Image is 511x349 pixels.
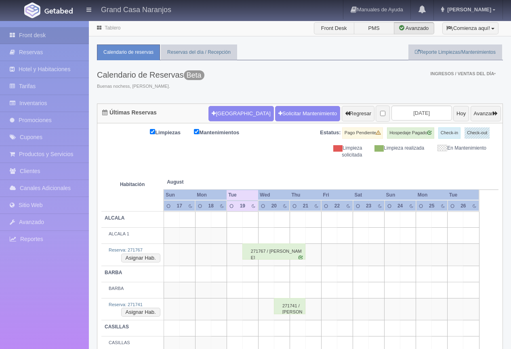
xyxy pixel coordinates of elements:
span: Buenas nochess, [PERSON_NAME]. [97,83,204,90]
div: ALCALA 1 [105,231,160,237]
a: Reporte Limpiezas/Mantenimientos [408,44,502,60]
div: 271741 / [PERSON_NAME] [274,298,305,314]
label: Avanzado [394,22,434,34]
div: 22 [332,203,342,209]
th: Sun [164,190,195,201]
input: Limpiezas [150,129,155,134]
button: Hoy [453,106,469,121]
button: Avanzar [471,106,501,121]
div: 19 [238,203,247,209]
label: Check-out [465,127,490,139]
a: Reserva: 271767 [109,247,143,252]
b: ALCALA [105,215,124,221]
button: Asignar Hab. [121,308,160,317]
button: [GEOGRAPHIC_DATA] [208,106,273,121]
img: Getabed [44,8,73,14]
a: Solicitar Mantenimiento [275,106,340,121]
span: August [167,179,223,186]
span: [PERSON_NAME] [445,6,491,13]
label: Estatus: [320,129,341,137]
span: Beta [184,70,204,80]
th: Sat [353,190,385,201]
div: 23 [364,203,373,209]
button: ¡Comienza aquí! [442,22,498,34]
button: Regresar [342,106,374,121]
div: 271767 / [PERSON_NAME] [242,243,305,260]
div: 17 [175,203,184,209]
label: Front Desk [314,22,354,34]
th: Thu [290,190,321,201]
div: 25 [427,203,436,209]
a: Reservas del día / Recepción [161,44,237,60]
b: BARBA [105,270,122,275]
h4: Últimas Reservas [102,110,157,116]
th: Mon [416,190,448,201]
label: Limpiezas [150,127,193,137]
a: Reserva: 271741 [109,302,143,307]
strong: Habitación [120,182,145,188]
div: 24 [395,203,405,209]
th: Tue [227,190,258,201]
label: Pago Pendiente [342,127,383,139]
div: 20 [269,203,279,209]
th: Mon [195,190,227,201]
th: Wed [258,190,290,201]
a: Tablero [105,25,120,31]
label: Hospedaje Pagado [387,127,434,139]
b: CASILLAS [105,324,129,330]
th: Sun [385,190,416,201]
div: En Mantenimiento [430,145,492,152]
div: CASILLAS [105,340,160,346]
a: Calendario de reservas [97,44,160,60]
div: Limpieza solicitada [306,145,368,159]
img: Getabed [24,2,40,18]
label: Mantenimientos [194,127,251,137]
label: Check-in [438,127,461,139]
th: Tue [448,190,479,201]
div: 18 [206,203,216,209]
div: BARBA [105,286,160,292]
div: Limpieza realizada [368,145,430,152]
h4: Grand Casa Naranjos [101,4,171,14]
span: Ingresos / Ventas del día [430,71,496,76]
th: Fri [321,190,353,201]
div: 26 [458,203,468,209]
label: PMS [354,22,394,34]
h3: Calendario de Reservas [97,70,204,79]
input: Mantenimientos [194,129,199,134]
div: 21 [301,203,310,209]
button: Asignar Hab. [121,254,160,262]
